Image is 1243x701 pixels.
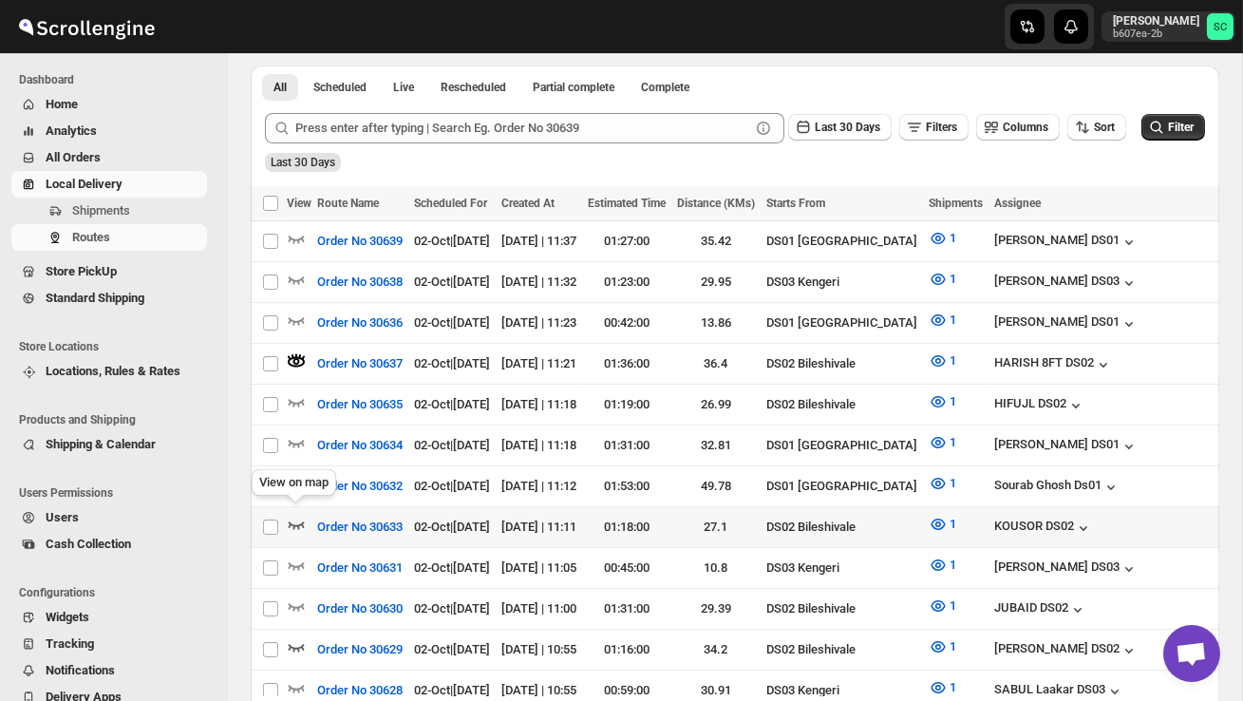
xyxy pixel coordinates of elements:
button: 1 [917,550,968,580]
span: Order No 30631 [317,559,403,578]
span: Estimated Time [588,197,666,210]
span: Distance (KMs) [677,197,755,210]
button: Routes [11,224,207,251]
span: 1 [950,435,956,449]
span: Locations, Rules & Rates [46,364,180,378]
div: 27.1 [677,518,755,537]
span: Rescheduled [441,80,506,95]
div: 13.86 [677,313,755,332]
div: 32.81 [677,436,755,455]
span: 1 [950,394,956,408]
span: Sort [1094,121,1115,134]
button: Order No 30638 [306,267,414,297]
div: DS02 Bileshivale [766,518,917,537]
span: Sanjay chetri [1207,13,1234,40]
span: 02-Oct | [DATE] [414,560,490,575]
button: [PERSON_NAME] DS03 [994,559,1139,578]
button: 1 [917,305,968,335]
div: 26.99 [677,395,755,414]
span: Order No 30630 [317,599,403,618]
div: 01:53:00 [588,477,666,496]
span: Starts From [766,197,825,210]
button: JUBAID DS02 [994,600,1087,619]
div: [DATE] | 11:37 [501,232,576,251]
button: Filter [1141,114,1205,141]
span: 02-Oct | [DATE] [414,356,490,370]
span: Cash Collection [46,537,131,551]
div: DS03 Kengeri [766,559,917,578]
span: Order No 30637 [317,354,403,373]
span: 02-Oct | [DATE] [414,642,490,656]
span: 1 [950,680,956,694]
button: [PERSON_NAME] DS01 [994,314,1139,333]
span: 02-Oct | [DATE] [414,683,490,697]
input: Press enter after typing | Search Eg. Order No 30639 [295,113,750,143]
div: [DATE] | 10:55 [501,640,576,659]
span: Routes [72,230,110,244]
button: Tracking [11,631,207,657]
span: Filter [1168,121,1194,134]
button: Order No 30639 [306,226,414,256]
span: 1 [950,476,956,490]
div: 00:45:00 [588,559,666,578]
div: SABUL Laakar DS03 [994,682,1124,701]
div: Open chat [1163,625,1220,682]
button: Locations, Rules & Rates [11,358,207,385]
span: Widgets [46,610,89,624]
span: View [287,197,311,210]
span: Live [393,80,414,95]
div: 01:23:00 [588,273,666,292]
button: Last 30 Days [788,114,892,141]
span: Dashboard [19,72,215,87]
div: DS02 Bileshivale [766,599,917,618]
div: 01:18:00 [588,518,666,537]
span: Store PickUp [46,264,117,278]
span: Complete [641,80,689,95]
span: 02-Oct | [DATE] [414,397,490,411]
text: SC [1214,21,1227,33]
div: 01:16:00 [588,640,666,659]
button: [PERSON_NAME] DS01 [994,233,1139,252]
button: Order No 30634 [306,430,414,461]
span: Route Name [317,197,379,210]
button: Filters [899,114,969,141]
span: Scheduled [313,80,367,95]
div: [DATE] | 11:12 [501,477,576,496]
button: 1 [917,468,968,499]
span: Analytics [46,123,97,138]
span: Standard Shipping [46,291,144,305]
span: Order No 30628 [317,681,403,700]
span: 1 [950,598,956,613]
div: 01:36:00 [588,354,666,373]
span: 02-Oct | [DATE] [414,275,490,289]
button: Home [11,91,207,118]
span: Home [46,97,78,111]
span: Users [46,510,79,524]
button: Sort [1067,114,1126,141]
div: DS01 [GEOGRAPHIC_DATA] [766,477,917,496]
span: Order No 30635 [317,395,403,414]
span: Columns [1003,121,1048,134]
div: 01:31:00 [588,599,666,618]
span: Scheduled For [414,197,487,210]
span: All Orders [46,150,101,164]
span: Last 30 Days [271,156,335,169]
span: 02-Oct | [DATE] [414,479,490,493]
div: [DATE] | 11:11 [501,518,576,537]
button: Order No 30632 [306,471,414,502]
button: HIFUJL DS02 [994,396,1085,415]
span: Order No 30632 [317,477,403,496]
span: Assignee [994,197,1041,210]
span: 1 [950,558,956,572]
button: 1 [917,591,968,621]
button: 1 [917,346,968,376]
img: ScrollEngine [15,3,158,50]
span: 02-Oct | [DATE] [414,234,490,248]
div: Sourab Ghosh Ds01 [994,478,1121,497]
button: All Orders [11,144,207,171]
span: Tracking [46,636,94,651]
span: 02-Oct | [DATE] [414,315,490,330]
